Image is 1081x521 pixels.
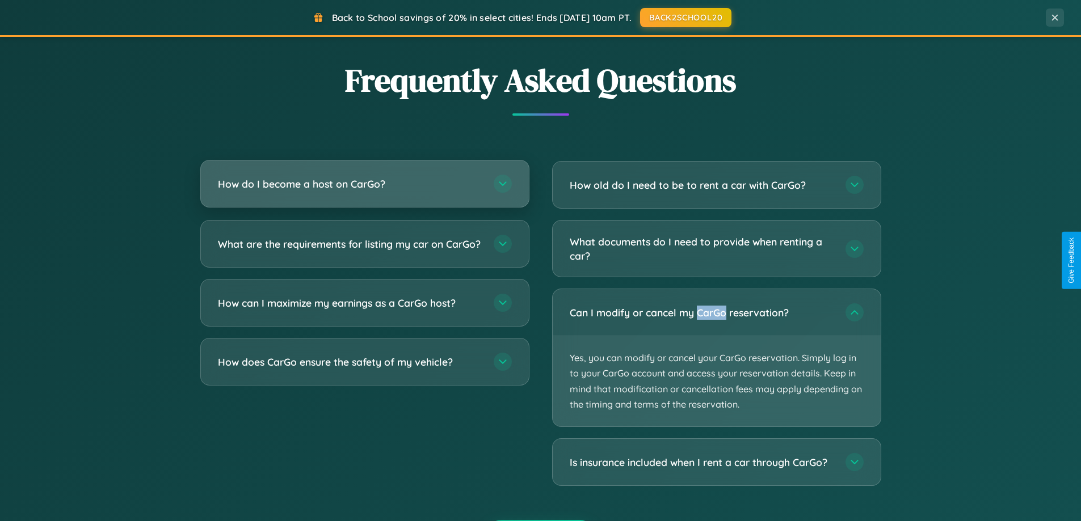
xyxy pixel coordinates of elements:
h3: How do I become a host on CarGo? [218,177,482,191]
h3: Is insurance included when I rent a car through CarGo? [570,455,834,469]
span: Back to School savings of 20% in select cities! Ends [DATE] 10am PT. [332,12,632,23]
h3: How old do I need to be to rent a car with CarGo? [570,178,834,192]
p: Yes, you can modify or cancel your CarGo reservation. Simply log in to your CarGo account and acc... [553,336,881,426]
h2: Frequently Asked Questions [200,58,881,102]
div: Give Feedback [1067,238,1075,283]
h3: Can I modify or cancel my CarGo reservation? [570,306,834,320]
h3: How does CarGo ensure the safety of my vehicle? [218,355,482,369]
button: BACK2SCHOOL20 [640,8,731,27]
h3: What are the requirements for listing my car on CarGo? [218,237,482,251]
h3: How can I maximize my earnings as a CarGo host? [218,296,482,310]
h3: What documents do I need to provide when renting a car? [570,235,834,262]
